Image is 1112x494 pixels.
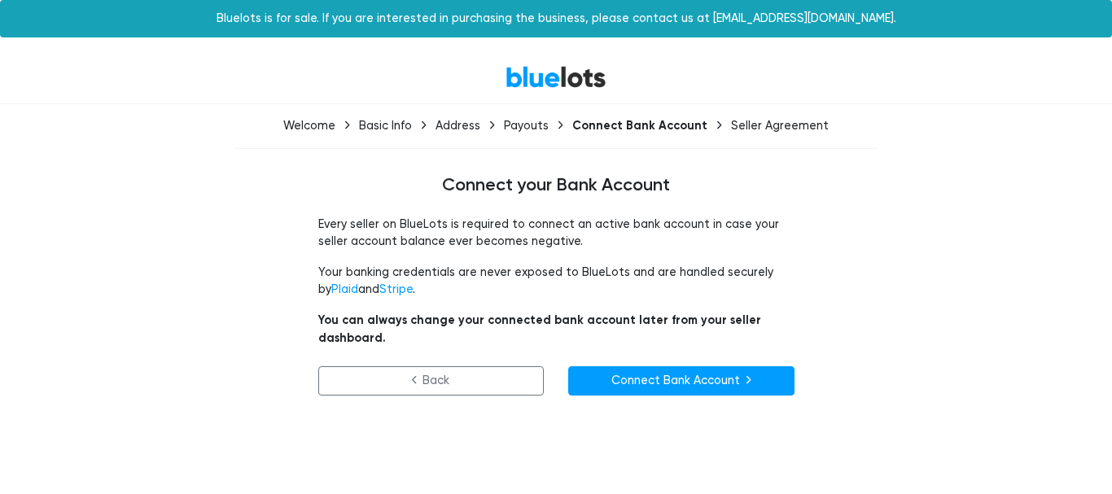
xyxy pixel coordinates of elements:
[331,282,358,296] a: Plaid
[731,119,829,133] div: Seller Agreement
[318,366,545,396] a: Back
[506,65,606,89] a: BlueLots
[568,366,795,396] a: Connect Bank Account
[379,282,413,296] a: Stripe
[318,216,795,251] p: Every seller on BlueLots is required to connect an active bank account in case your seller accoun...
[572,118,707,133] div: Connect Bank Account
[318,264,795,299] p: Your banking credentials are never exposed to BlueLots and are handled securely by and .
[359,119,412,133] div: Basic Info
[504,119,549,133] div: Payouts
[436,119,480,133] div: Address
[68,175,1044,196] h4: Connect your Bank Account
[283,119,335,133] div: Welcome
[318,312,795,347] p: You can always change your connected bank account later from your seller dashboard.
